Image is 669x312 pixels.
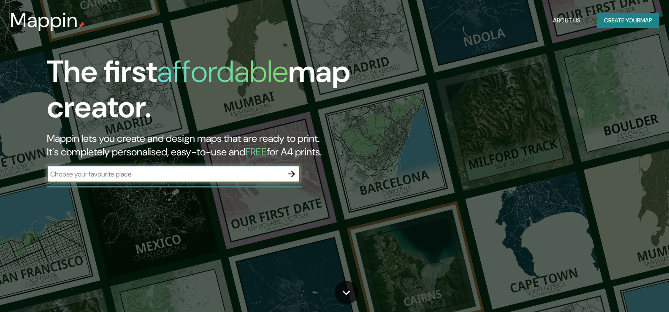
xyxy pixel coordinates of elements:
[10,8,78,32] h3: Mappin
[47,132,382,159] h2: Mappin lets you create and design maps that are ready to print. It's completely personalised, eas...
[78,22,85,29] img: mappin-pin
[47,169,283,179] input: Choose your favourite place
[597,13,659,28] button: Create yourmap
[550,13,584,28] button: About Us
[47,54,382,132] h1: The first map creator.
[245,145,267,158] h5: FREE
[157,52,288,91] h1: affordable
